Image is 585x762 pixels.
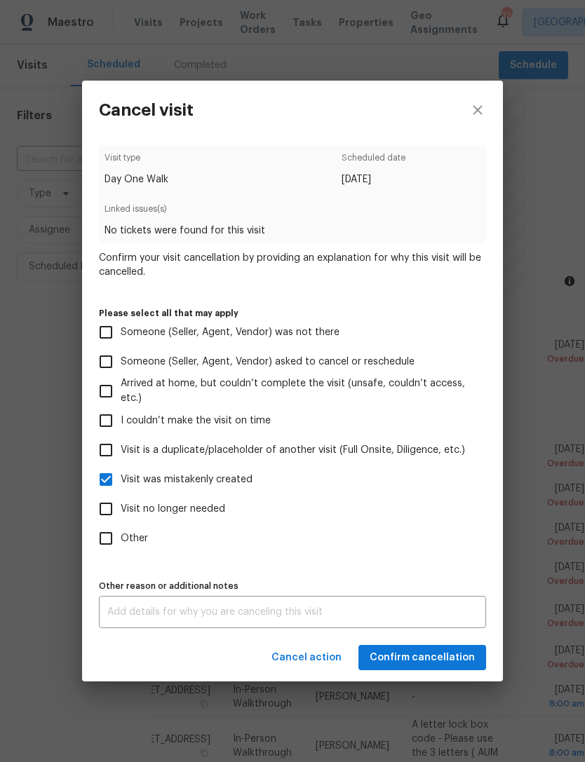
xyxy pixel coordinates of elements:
span: Day One Walk [105,172,168,186]
span: Someone (Seller, Agent, Vendor) asked to cancel or reschedule [121,355,415,369]
label: Please select all that may apply [99,309,486,318]
span: Someone (Seller, Agent, Vendor) was not there [121,325,339,340]
span: Other [121,531,148,546]
label: Other reason or additional notes [99,582,486,590]
span: Confirm your visit cancellation by providing an explanation for why this visit will be cancelled. [99,251,486,279]
span: Confirm cancellation [370,649,475,667]
span: No tickets were found for this visit [105,224,480,238]
span: [DATE] [342,172,405,186]
span: Linked issues(s) [105,202,480,224]
span: Visit was mistakenly created [121,472,253,487]
span: Visit type [105,151,168,172]
span: Visit no longer needed [121,502,225,517]
span: Scheduled date [342,151,405,172]
span: Arrived at home, but couldn’t complete the visit (unsafe, couldn’t access, etc.) [121,376,475,406]
h3: Cancel visit [99,100,194,120]
span: Visit is a duplicate/placeholder of another visit (Full Onsite, Diligence, etc.) [121,443,465,458]
span: Cancel action [271,649,342,667]
button: Confirm cancellation [358,645,486,671]
button: Cancel action [266,645,347,671]
span: I couldn’t make the visit on time [121,414,271,428]
button: close [452,81,503,140]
